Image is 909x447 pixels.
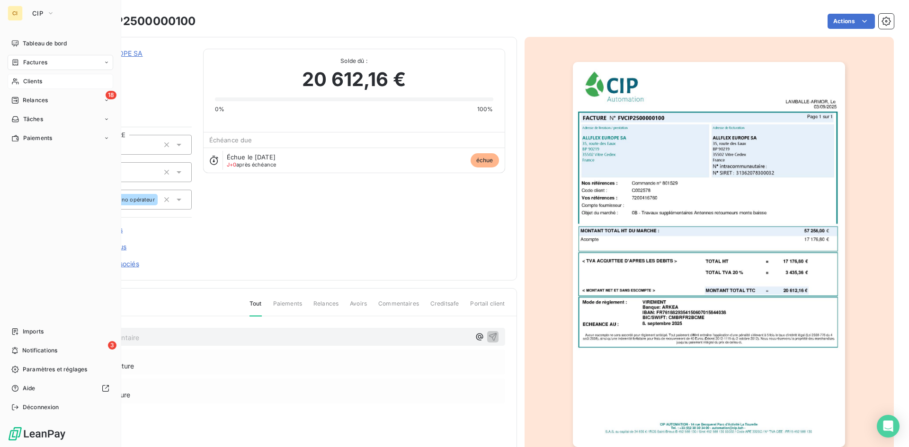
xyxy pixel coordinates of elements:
span: Notifications [22,346,57,355]
span: Échéance due [209,136,252,144]
span: après échéance [227,162,276,167]
span: CIP [32,9,43,17]
span: Tâches [23,115,43,123]
img: invoice_thumbnail [573,62,845,447]
span: Imports [23,327,44,336]
span: Relances [313,299,339,316]
span: Clients [23,77,42,86]
span: Commentaires [378,299,419,316]
span: Paiements [23,134,52,142]
span: C002578 [74,60,192,68]
div: CI [8,6,23,21]
span: Paiements [273,299,302,316]
a: Aide [8,381,113,396]
span: 18 [106,91,116,99]
span: Aide [23,384,36,393]
span: 100% [477,105,493,114]
span: Tableau de bord [23,39,67,48]
span: 3 [108,341,116,350]
h3: FVCIP2500000100 [89,13,196,30]
img: Logo LeanPay [8,426,66,441]
span: échue [471,153,499,167]
span: Creditsafe [430,299,459,316]
span: 20 612,16 € [302,65,406,94]
span: Factures [23,58,47,67]
span: Paramètres et réglages [23,365,87,374]
span: Avoirs [350,299,367,316]
span: Portail client [470,299,505,316]
span: Tout [250,299,262,316]
div: Open Intercom Messenger [877,415,900,438]
span: Relances [23,96,48,105]
span: Solde dû : [215,57,493,65]
span: Déconnexion [23,403,59,412]
span: 0% [215,105,224,114]
span: Échue le [DATE] [227,153,276,161]
button: Actions [828,14,875,29]
span: J+0 [227,161,236,168]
